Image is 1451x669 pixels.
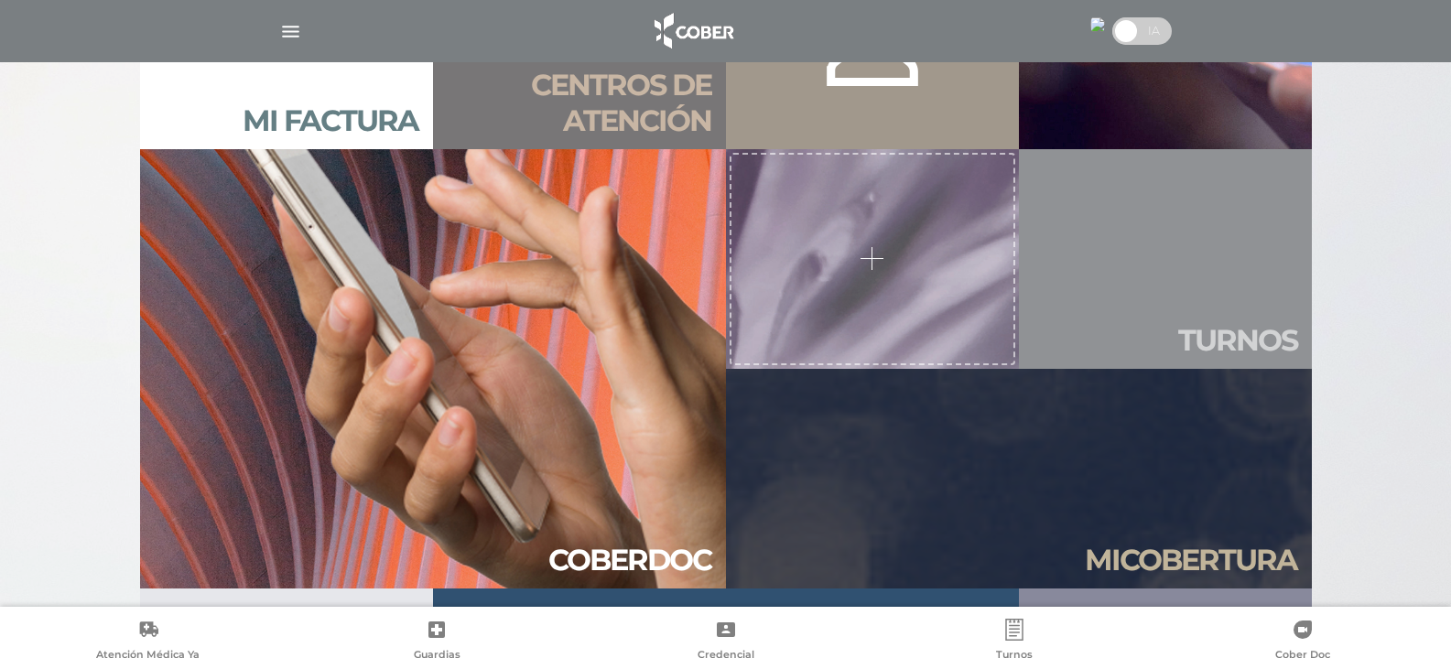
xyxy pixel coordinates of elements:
[996,648,1033,664] span: Turnos
[548,543,711,577] h2: Cober doc
[1085,543,1297,577] h2: Mi cober tura
[1019,149,1312,369] a: Turnos
[644,9,741,53] img: logo_cober_home-white.png
[96,648,200,664] span: Atención Médica Ya
[279,20,302,43] img: Cober_menu-lines-white.svg
[243,103,418,138] h2: Mi factura
[4,619,292,665] a: Atención Médica Ya
[726,369,1312,588] a: Micobertura
[448,68,711,138] h2: Centros de atención
[581,619,870,665] a: Credencial
[292,619,580,665] a: Guardias
[1178,323,1297,358] h2: Tur nos
[1159,619,1447,665] a: Cober Doc
[414,648,460,664] span: Guardias
[1090,17,1105,32] img: 18177
[870,619,1158,665] a: Turnos
[698,648,754,664] span: Credencial
[140,149,726,588] a: Coberdoc
[1275,648,1330,664] span: Cober Doc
